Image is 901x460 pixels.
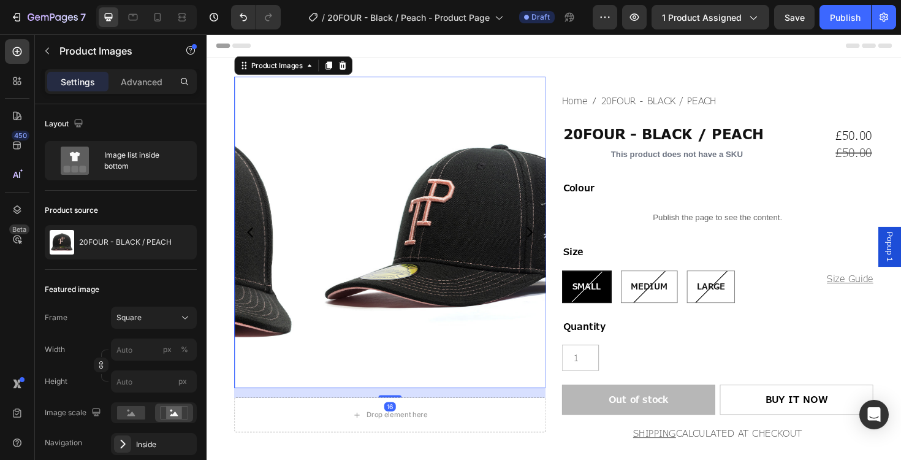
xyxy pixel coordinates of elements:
[544,371,706,403] button: BUY IT NOW
[80,10,86,25] p: 7
[531,12,550,23] span: Draft
[376,116,620,138] p: This product does not have a SKU
[111,370,197,393] input: px
[231,5,281,29] div: Undo/Redo
[45,437,82,448] div: Navigation
[207,34,901,460] iframe: Design area
[519,262,549,272] span: LARGE
[9,224,29,234] div: Beta
[111,339,197,361] input: px%
[160,342,175,357] button: %
[785,12,805,23] span: Save
[387,262,418,272] span: SMALL
[177,342,192,357] button: px
[376,299,706,320] div: Quantity
[717,209,729,241] span: Popup 1
[452,416,497,428] u: SHIPPING
[859,400,889,429] div: Open Intercom Messenger
[136,439,194,450] div: Inside
[665,98,706,116] div: £50.00
[376,371,539,403] button: Out of stock
[449,262,489,272] span: MEDIUM
[12,131,29,140] div: 450
[181,344,188,355] div: %
[327,11,490,24] span: 20FOUR - Black / Peach - Product Page
[45,344,65,355] label: Width
[45,312,67,323] label: Frame
[121,75,162,88] p: Advanced
[45,28,104,39] div: Product Images
[39,202,54,217] button: Carousel Back Arrow
[111,307,197,329] button: Square
[5,5,91,29] button: 7
[418,62,540,80] span: 20FOUR - BLACK / PEACH
[376,62,706,80] nav: breadcrumb
[169,398,234,408] div: Drop element here
[657,250,706,268] a: Size Guide
[376,62,403,80] span: Home
[652,5,769,29] button: 1 product assigned
[45,205,98,216] div: Product source
[378,221,705,239] p: Size
[592,378,658,396] div: BUY IT NOW
[178,377,187,386] span: px
[378,414,705,432] p: CALCULATED AT CHECKOUT
[50,230,74,255] img: product feature img
[45,284,99,295] div: Featured image
[830,11,861,24] div: Publish
[774,5,815,29] button: Save
[377,329,415,356] input: quantity
[426,378,490,396] div: Out of stock
[378,154,705,172] p: Colour
[45,116,86,132] div: Layout
[163,344,172,355] div: px
[376,94,620,116] h1: 20FOUR - BLACK / PEACH
[113,45,443,375] a: 20FOUR - BLACK / PEACH
[116,312,142,323] span: Square
[61,75,95,88] p: Settings
[104,147,179,175] div: Image list inside bottom
[819,5,871,29] button: Publish
[322,11,325,24] span: /
[59,44,164,58] p: Product Images
[376,188,706,201] p: Publish the page to see the content.
[45,376,67,387] label: Height
[665,116,706,134] div: £50.00
[79,238,172,247] p: 20FOUR - BLACK / PEACH
[45,405,104,421] div: Image scale
[662,11,742,24] span: 1 product assigned
[335,202,349,217] button: Carousel Next Arrow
